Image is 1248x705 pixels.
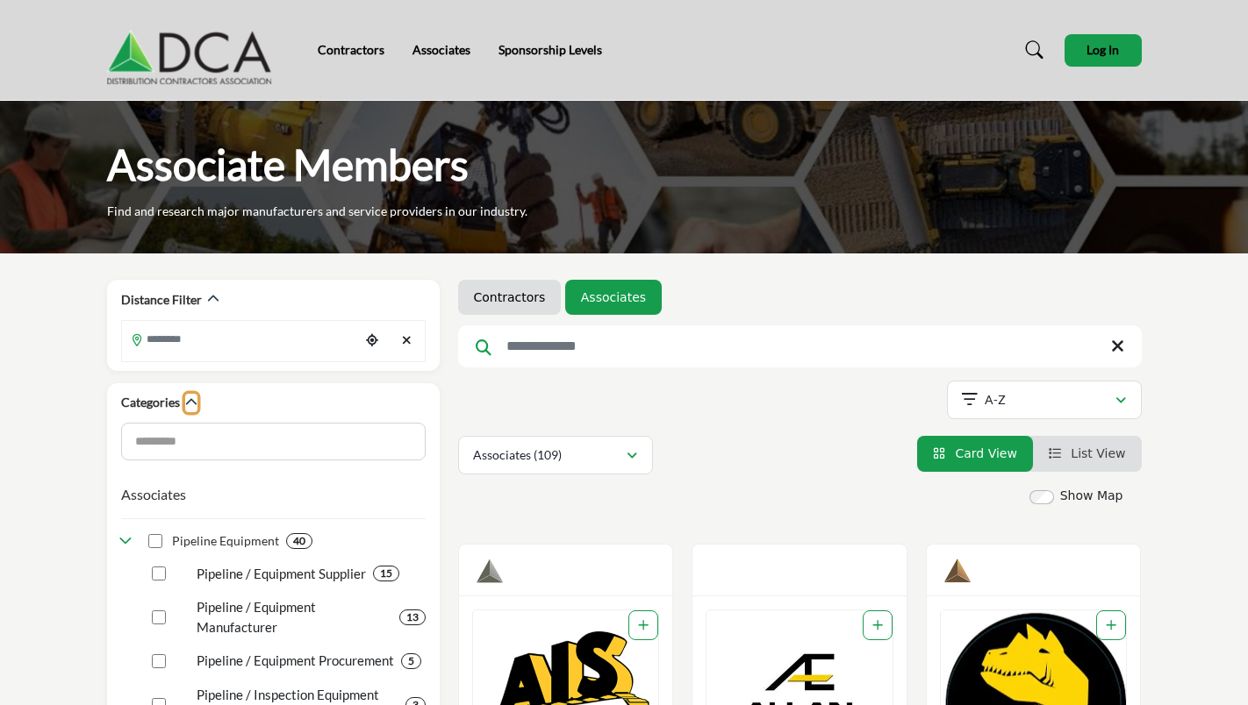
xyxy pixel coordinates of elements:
[401,653,421,669] div: 5 Results For Pipeline / Equipment Procurement
[107,15,281,85] img: Site Logo
[121,423,426,460] input: Search Category
[933,446,1017,460] a: View Card
[107,203,527,220] p: Find and research major manufacturers and service providers in our industry.
[498,42,602,57] a: Sponsorship Levels
[148,534,162,548] input: Select Pipeline Equipment checkbox
[286,533,312,549] div: 40 Results For Pipeline Equipment
[985,391,1006,409] p: A-Z
[394,322,420,360] div: Clear search location
[955,446,1016,460] span: Card View
[458,436,653,474] button: Associates (109)
[121,291,202,309] h2: Distance Filter
[412,42,470,57] a: Associates
[1033,436,1142,472] li: List View
[197,651,394,671] p: Pipeline / Equipment Procurement: Procuring equipment specifically designed for use in the pipeli...
[406,611,419,623] b: 13
[373,566,399,581] div: 15 Results For Pipeline / Equipment Supplier
[152,654,166,668] input: Select Pipeline / Equipment Procurement checkbox
[1065,34,1142,67] button: Log In
[477,558,503,584] img: Silver Sponsors Badge Icon
[172,532,279,550] h4: Pipeline Equipment: Equipment specifically designed for use in the construction, operation, and m...
[293,535,305,547] b: 40
[1071,446,1125,460] span: List View
[1060,487,1123,505] label: Show Map
[152,610,166,624] input: Select Pipeline / Equipment Manufacturer checkbox
[872,618,883,632] a: Add To List
[944,558,971,584] img: Bronze Sponsors Badge Icon
[917,436,1033,472] li: Card View
[107,138,469,192] h1: Associate Members
[152,566,166,580] input: Select Pipeline / Equipment Supplier checkbox
[122,322,359,356] input: Search Location
[359,322,385,360] div: Choose your current location
[1008,36,1055,64] a: Search
[1049,446,1126,460] a: View List
[197,597,392,637] p: Pipeline / Equipment Manufacturer: Manufacturing equipment specifically designed for use in the p...
[1087,42,1119,57] span: Log In
[473,446,562,464] p: Associates (109)
[947,381,1142,419] button: A-Z
[638,618,649,632] a: Add To List
[197,564,366,584] p: Pipeline / Equipment Supplier: Supplying equipment specifically designed for use in the pipeline ...
[1106,618,1116,632] a: Add To List
[121,484,186,505] button: Associates
[380,567,392,580] b: 15
[318,42,384,57] a: Contractors
[581,288,646,306] a: Associates
[399,609,426,625] div: 13 Results For Pipeline / Equipment Manufacturer
[458,325,1142,367] input: Search Keyword
[474,288,546,306] a: Contractors
[121,394,180,411] h2: Categories
[408,655,414,667] b: 5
